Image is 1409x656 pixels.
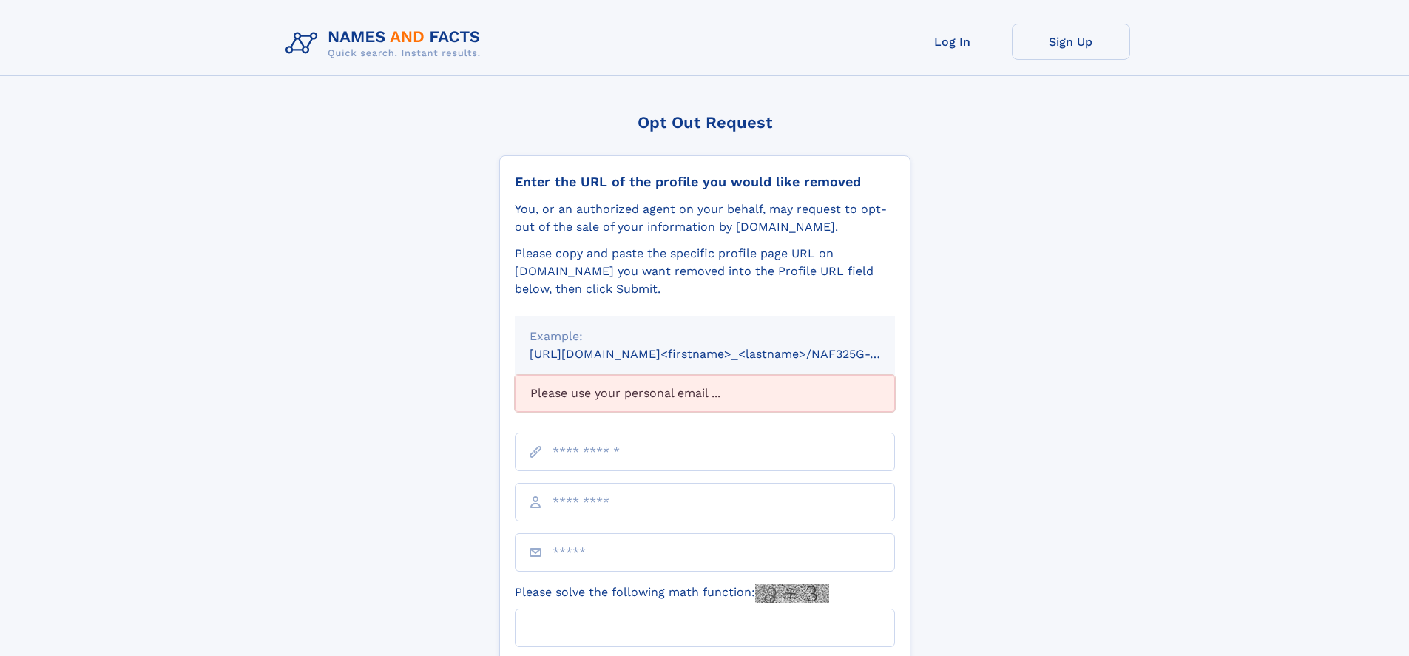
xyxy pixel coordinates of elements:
div: Example: [530,328,880,345]
div: Please copy and paste the specific profile page URL on [DOMAIN_NAME] you want removed into the Pr... [515,245,895,298]
small: [URL][DOMAIN_NAME]<firstname>_<lastname>/NAF325G-xxxxxxxx [530,347,923,361]
img: Logo Names and Facts [280,24,493,64]
a: Sign Up [1012,24,1130,60]
label: Please solve the following math function: [515,584,829,603]
div: Please use your personal email ... [515,375,895,412]
a: Log In [893,24,1012,60]
div: Enter the URL of the profile you would like removed [515,174,895,190]
div: You, or an authorized agent on your behalf, may request to opt-out of the sale of your informatio... [515,200,895,236]
div: Opt Out Request [499,113,910,132]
